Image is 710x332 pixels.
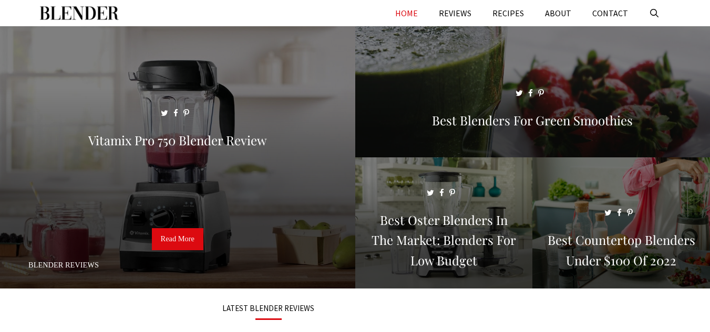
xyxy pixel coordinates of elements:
a: Best Countertop Blenders Under $100 of 2022 [532,276,710,286]
a: Best Oster Blenders in the Market: Blenders for Low Budget [355,276,533,286]
a: Blender Reviews [28,261,99,269]
h3: LATEST BLENDER REVIEWS [53,304,484,312]
a: Read More [152,228,203,250]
